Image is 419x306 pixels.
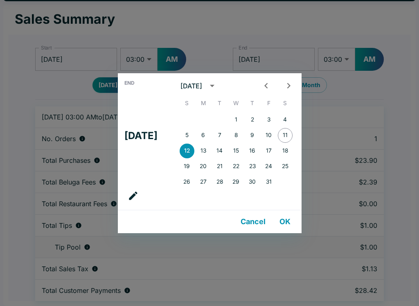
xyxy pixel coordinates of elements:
[212,144,227,158] button: 14
[245,112,260,127] button: 2
[278,128,293,143] button: 11
[261,175,276,189] button: 31
[259,78,274,93] button: Previous month
[229,95,243,112] span: Wednesday
[196,159,211,174] button: 20
[261,144,276,158] button: 17
[261,159,276,174] button: 24
[124,80,135,86] span: End
[245,159,260,174] button: 23
[229,159,243,174] button: 22
[205,78,220,93] button: calendar view is open, switch to year view
[196,144,211,158] button: 13
[180,82,202,90] div: [DATE]
[196,128,211,143] button: 6
[212,175,227,189] button: 28
[229,128,243,143] button: 8
[180,159,194,174] button: 19
[281,78,296,93] button: Next month
[212,95,227,112] span: Tuesday
[245,128,260,143] button: 9
[212,159,227,174] button: 21
[196,175,211,189] button: 27
[180,175,194,189] button: 26
[124,187,142,205] button: calendar view is open, go to text input view
[245,95,260,112] span: Thursday
[245,175,260,189] button: 30
[212,128,227,143] button: 7
[180,128,194,143] button: 5
[237,214,269,230] button: Cancel
[229,175,243,189] button: 29
[261,95,276,112] span: Friday
[278,159,293,174] button: 25
[245,144,260,158] button: 16
[261,112,276,127] button: 3
[278,144,293,158] button: 18
[180,95,194,112] span: Sunday
[272,214,298,230] button: OK
[278,95,293,112] span: Saturday
[278,112,293,127] button: 4
[229,144,243,158] button: 15
[261,128,276,143] button: 10
[229,112,243,127] button: 1
[196,95,211,112] span: Monday
[180,144,194,158] button: 12
[124,130,158,142] h4: [DATE]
